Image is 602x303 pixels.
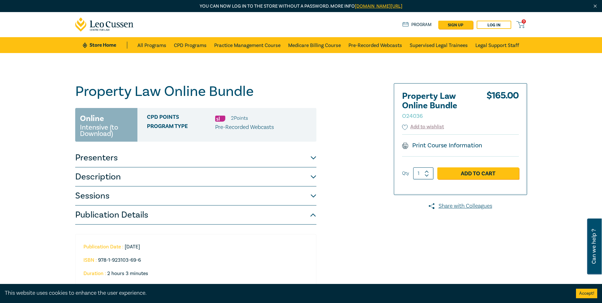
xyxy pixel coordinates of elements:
button: Sessions [75,186,316,205]
p: You can now log in to the store without a password. More info [75,3,527,10]
span: Can we help ? [591,222,597,271]
button: Publication Details [75,205,316,225]
h1: Property Law Online Bundle [75,83,316,100]
small: O24036 [402,112,423,120]
li: 2 Point s [231,114,248,122]
a: All Programs [137,37,166,53]
a: sign up [438,21,473,29]
span: CPD Points [147,114,215,122]
li: 2 hours 3 minutes [83,271,306,276]
button: Description [75,167,316,186]
span: 0 [522,19,526,24]
a: [DOMAIN_NAME][URL] [355,3,402,9]
div: This website uses cookies to enhance the user experience. [5,289,566,297]
a: Pre-Recorded Webcasts [348,37,402,53]
img: Close [592,3,598,9]
h3: Online [80,113,104,124]
li: 978-1-923103-69-6 [83,257,301,263]
input: 1 [413,167,433,179]
button: Add to wishlist [402,123,444,131]
a: Supervised Legal Trainees [410,37,468,53]
span: Program type [147,123,215,131]
small: Intensive (to Download) [80,124,133,137]
a: Add to Cart [437,167,519,179]
li: [DATE] [83,244,301,250]
button: Accept cookies [576,289,597,298]
a: Medicare Billing Course [288,37,341,53]
div: $ 165.00 [486,91,519,123]
a: Program [402,21,432,28]
a: Share with Colleagues [394,202,527,210]
img: Substantive Law [215,116,225,122]
a: Practice Management Course [214,37,281,53]
a: CPD Programs [174,37,207,53]
strong: Publication Date : [83,244,123,250]
p: Pre-Recorded Webcasts [215,123,274,131]
strong: Duration : [83,270,106,277]
h2: Property Law Online Bundle [402,91,472,120]
a: Legal Support Staff [475,37,519,53]
a: Log in [477,21,511,29]
a: Store Home [83,42,127,49]
a: Print Course Information [402,141,482,150]
button: Presenters [75,148,316,167]
strong: ISBN : [83,257,97,263]
label: Qty [402,170,409,177]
